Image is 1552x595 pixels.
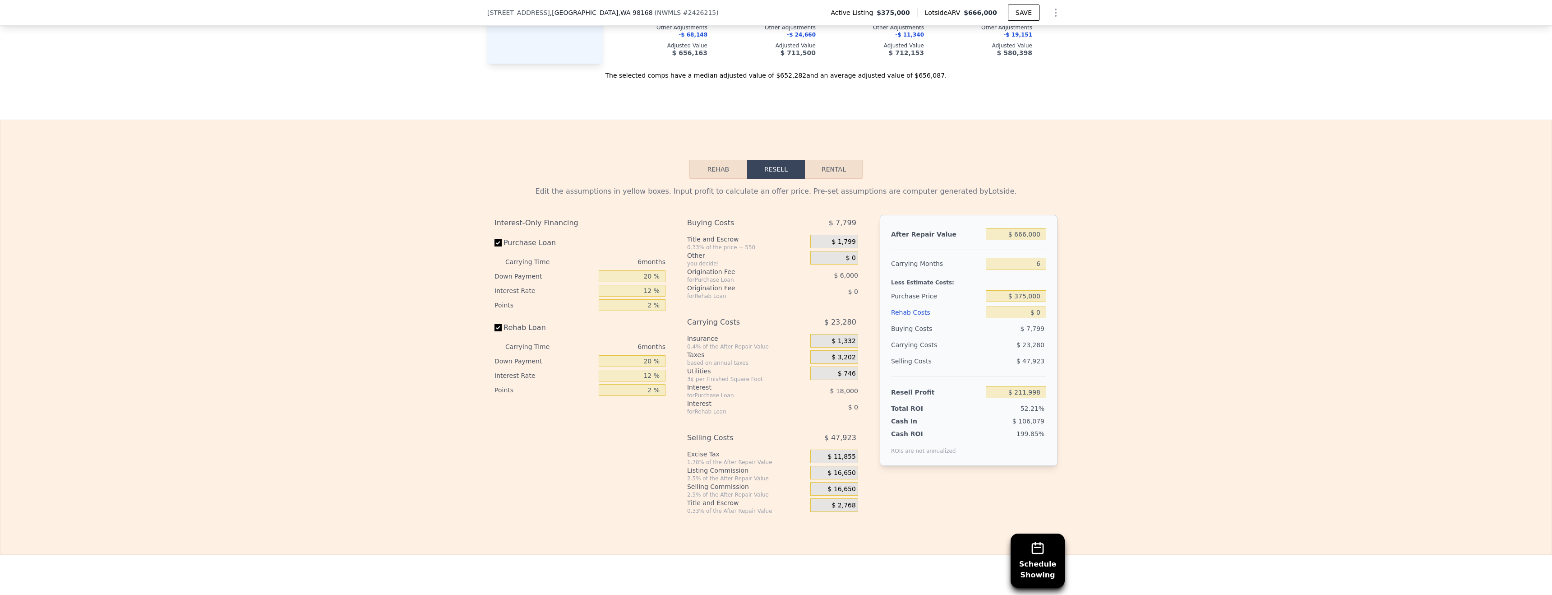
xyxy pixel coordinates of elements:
[505,339,564,354] div: Carrying Time
[1047,4,1065,22] button: Show Options
[834,272,858,279] span: $ 6,000
[831,353,855,362] span: $ 3,202
[891,337,947,353] div: Carrying Costs
[891,272,1046,288] div: Less Estimate Costs:
[568,339,665,354] div: 6 months
[687,376,807,383] div: 3¢ per Finished Square Foot
[1016,341,1044,349] span: $ 23,280
[891,429,956,438] div: Cash ROI
[494,215,665,231] div: Interest-Only Financing
[687,392,788,399] div: for Purchase Loan
[997,49,1032,56] span: $ 580,398
[494,324,502,331] input: Rehab Loan
[831,337,855,345] span: $ 1,332
[891,404,947,413] div: Total ROI
[614,24,707,31] div: Other Adjustments
[964,9,997,16] span: $666,000
[657,9,681,16] span: NWMLS
[687,235,807,244] div: Title and Escrow
[494,284,595,298] div: Interest Rate
[687,459,807,466] div: 1.78% of the After Repair Value
[829,215,856,231] span: $ 7,799
[1047,42,1141,49] div: Adjusted Value
[494,269,595,284] div: Down Payment
[877,8,910,17] span: $375,000
[687,408,788,415] div: for Rehab Loan
[687,350,807,359] div: Taxes
[1003,32,1032,38] span: -$ 19,151
[891,417,947,426] div: Cash In
[687,343,807,350] div: 0.4% of the After Repair Value
[494,239,502,246] input: Purchase Loan
[550,8,653,17] span: , [GEOGRAPHIC_DATA]
[1016,430,1044,437] span: 199.85%
[838,370,856,378] span: $ 746
[891,256,982,272] div: Carrying Months
[687,498,807,507] div: Title and Escrow
[891,353,982,369] div: Selling Costs
[687,491,807,498] div: 2.5% of the After Repair Value
[689,160,747,179] button: Rehab
[687,482,807,491] div: Selling Commission
[672,49,707,56] span: $ 656,163
[831,502,855,510] span: $ 2,768
[891,321,982,337] div: Buying Costs
[747,160,805,179] button: Resell
[848,404,858,411] span: $ 0
[487,8,550,17] span: [STREET_ADDRESS]
[1021,405,1044,412] span: 52.21%
[494,354,595,368] div: Down Payment
[494,235,595,251] label: Purchase Loan
[505,255,564,269] div: Carrying Time
[824,314,856,330] span: $ 23,280
[824,430,856,446] span: $ 47,923
[687,430,788,446] div: Selling Costs
[830,42,924,49] div: Adjusted Value
[687,334,807,343] div: Insurance
[614,42,707,49] div: Adjusted Value
[687,215,788,231] div: Buying Costs
[687,359,807,367] div: based on annual taxes
[655,8,719,17] div: ( )
[848,288,858,295] span: $ 0
[787,32,816,38] span: -$ 24,660
[722,42,816,49] div: Adjusted Value
[1047,24,1141,31] div: Other Adjustments
[1011,534,1065,588] button: ScheduleShowing
[687,399,788,408] div: Interest
[494,383,595,397] div: Points
[891,226,982,242] div: After Repair Value
[891,438,956,455] div: ROIs are not annualized
[679,32,707,38] span: -$ 68,148
[687,367,807,376] div: Utilities
[831,8,877,17] span: Active Listing
[687,314,788,330] div: Carrying Costs
[938,42,1032,49] div: Adjusted Value
[687,293,788,300] div: for Rehab Loan
[687,284,788,293] div: Origination Fee
[830,387,858,395] span: $ 18,000
[889,49,924,56] span: $ 712,153
[895,32,924,38] span: -$ 11,340
[846,254,856,262] span: $ 0
[828,485,856,493] span: $ 16,650
[687,276,788,284] div: for Purchase Loan
[1016,358,1044,365] span: $ 47,923
[1008,5,1039,21] button: SAVE
[687,260,807,267] div: you decide!
[687,507,807,515] div: 0.33% of the After Repair Value
[568,255,665,269] div: 6 months
[831,238,855,246] span: $ 1,799
[925,8,964,17] span: Lotside ARV
[891,288,982,304] div: Purchase Price
[805,160,863,179] button: Rental
[828,453,856,461] span: $ 11,855
[781,49,816,56] span: $ 711,500
[687,251,807,260] div: Other
[1021,325,1044,332] span: $ 7,799
[1012,418,1044,425] span: $ 106,079
[494,186,1058,197] div: Edit the assumptions in yellow boxes. Input profit to calculate an offer price. Pre-set assumptio...
[494,320,595,336] label: Rehab Loan
[494,298,595,312] div: Points
[891,304,982,321] div: Rehab Costs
